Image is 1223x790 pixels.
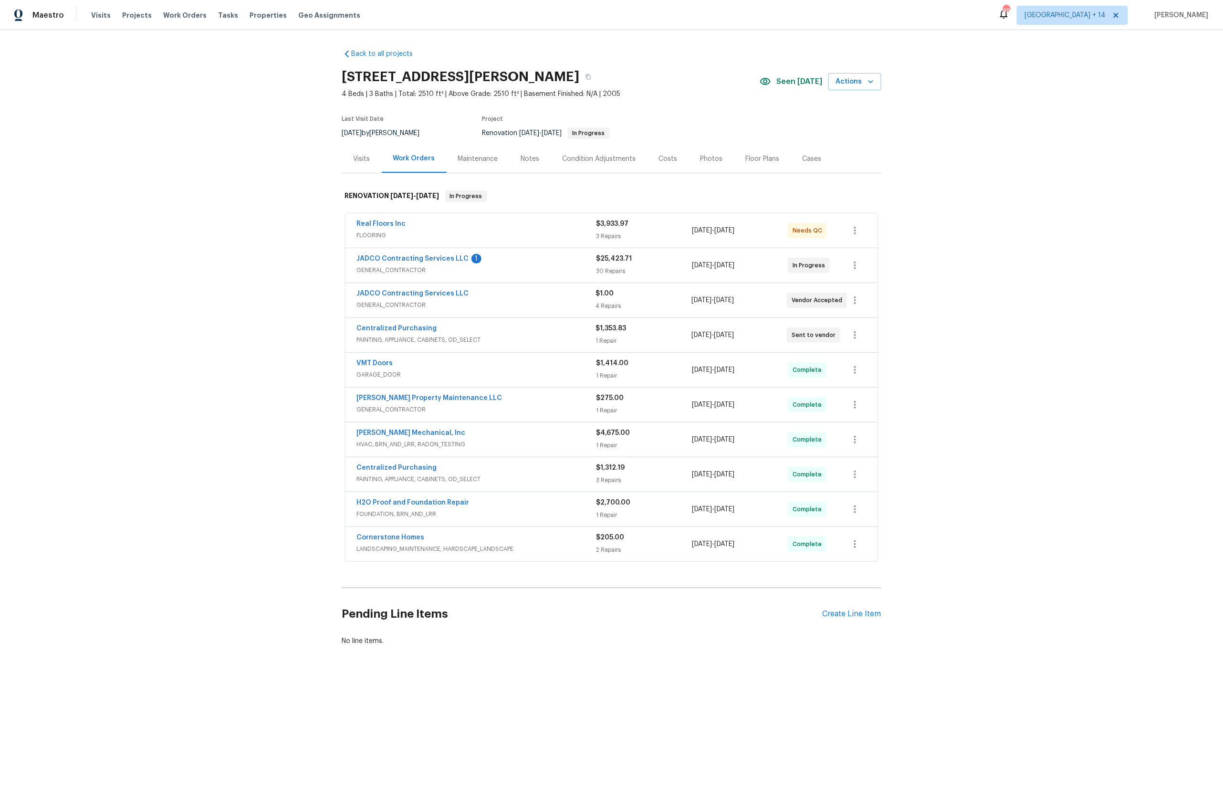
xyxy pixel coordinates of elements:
a: Real Floors Inc [357,221,406,227]
h2: Pending Line Items [342,592,823,636]
div: Costs [659,154,678,164]
span: [PERSON_NAME] [1151,11,1209,20]
span: $1,312.19 [596,464,625,471]
span: [DATE] [714,401,734,408]
div: 3 Repairs [596,232,692,241]
span: LANDSCAPING_MAINTENANCE, HARDSCAPE_LANDSCAPE [357,544,596,554]
button: Actions [828,73,881,91]
span: Properties [250,11,287,20]
button: Copy Address [580,68,597,85]
span: Project [482,116,503,122]
span: - [692,539,734,549]
span: GENERAL_CONTRACTOR [357,405,596,414]
span: FLOORING [357,231,596,240]
span: Geo Assignments [298,11,360,20]
span: - [520,130,562,137]
h2: [STREET_ADDRESS][PERSON_NAME] [342,72,580,82]
span: Visits [91,11,111,20]
div: 4 Repairs [596,301,691,311]
div: 1 Repair [596,336,691,346]
span: $275.00 [596,395,624,401]
span: Needs QC [793,226,826,235]
div: Cases [803,154,822,164]
span: - [692,435,734,444]
span: [DATE] [342,130,362,137]
span: 4 Beds | 3 Baths | Total: 2510 ft² | Above Grade: 2510 ft² | Basement Finished: N/A | 2005 [342,89,760,99]
span: [DATE] [692,506,712,513]
span: PAINTING, APPLIANCE, CABINETS, OD_SELECT [357,335,596,345]
span: [DATE] [714,332,734,338]
div: Photos [700,154,723,164]
span: Last Visit Date [342,116,384,122]
span: $1.00 [596,290,614,297]
span: $205.00 [596,534,625,541]
div: 493 [1003,6,1010,15]
span: [GEOGRAPHIC_DATA] + 14 [1025,11,1106,20]
a: JADCO Contracting Services LLC [357,290,469,297]
span: [DATE] [714,227,734,234]
span: [DATE] [692,541,712,548]
div: by [PERSON_NAME] [342,127,431,139]
span: Vendor Accepted [792,295,846,305]
span: HVAC, BRN_AND_LRR, RADON_TESTING [357,440,596,449]
span: [DATE] [714,471,734,478]
span: Sent to vendor [792,330,839,340]
span: [DATE] [692,367,712,373]
span: FOUNDATION, BRN_AND_LRR [357,509,596,519]
a: JADCO Contracting Services LLC [357,255,469,262]
span: - [691,330,734,340]
span: $4,675.00 [596,430,630,436]
span: - [692,365,734,375]
span: - [692,226,734,235]
span: Work Orders [163,11,207,20]
div: 30 Repairs [596,266,692,276]
span: [DATE] [714,297,734,304]
span: In Progress [569,130,609,136]
span: Projects [122,11,152,20]
div: 2 Repairs [596,545,692,555]
span: $1,353.83 [596,325,627,332]
div: Notes [521,154,540,164]
div: Condition Adjustments [563,154,636,164]
a: H2O Proof and Foundation Repair [357,499,470,506]
div: Maintenance [458,154,498,164]
span: - [691,295,734,305]
span: [DATE] [692,401,712,408]
span: - [692,470,734,479]
span: [DATE] [691,297,711,304]
div: Work Orders [393,154,435,163]
span: Complete [793,400,826,410]
h6: RENOVATION [345,190,439,202]
div: Create Line Item [823,610,881,619]
a: VMT Doors [357,360,393,367]
span: [DATE] [692,262,712,269]
div: 1 Repair [596,510,692,520]
span: GENERAL_CONTRACTOR [357,265,596,275]
span: - [692,261,734,270]
span: $3,933.97 [596,221,629,227]
span: Actions [836,76,874,88]
span: [DATE] [714,541,734,548]
span: Maestro [32,11,64,20]
span: [DATE] [692,471,712,478]
span: [DATE] [692,436,712,443]
span: [DATE] [391,192,414,199]
span: $1,414.00 [596,360,629,367]
div: 1 Repair [596,406,692,415]
span: Tasks [218,12,238,19]
div: No line items. [342,636,881,646]
span: Complete [793,470,826,479]
span: - [692,505,734,514]
div: 3 Repairs [596,475,692,485]
span: In Progress [446,191,486,201]
div: Visits [354,154,370,164]
span: [DATE] [417,192,439,199]
span: [DATE] [714,506,734,513]
span: $2,700.00 [596,499,631,506]
a: [PERSON_NAME] Mechanical, Inc [357,430,466,436]
div: Floor Plans [746,154,780,164]
span: GENERAL_CONTRACTOR [357,300,596,310]
span: [DATE] [714,436,734,443]
span: [DATE] [714,367,734,373]
span: Complete [793,505,826,514]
